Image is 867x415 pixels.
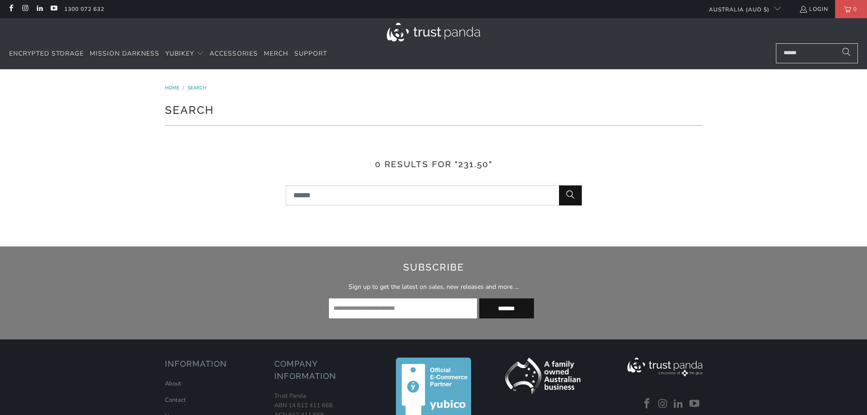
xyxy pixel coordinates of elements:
[7,5,15,13] a: Trust Panda Australia on Facebook
[776,43,858,63] input: Search...
[36,5,43,13] a: Trust Panda Australia on LinkedIn
[264,49,288,58] span: Merch
[64,4,104,14] a: 1300 072 632
[799,4,828,14] a: Login
[9,43,84,65] a: Encrypted Storage
[688,398,702,410] a: Trust Panda Australia on YouTube
[50,5,57,13] a: Trust Panda Australia on YouTube
[183,85,184,91] span: /
[387,23,480,41] img: Trust Panda Australia
[210,49,258,58] span: Accessories
[656,398,670,410] a: Trust Panda Australia on Instagram
[165,396,186,404] a: Contact
[672,398,686,410] a: Trust Panda Australia on LinkedIn
[559,185,582,205] button: Search
[165,85,180,91] a: Home
[165,85,179,91] span: Home
[835,43,858,63] button: Search
[9,43,327,65] nav: Translation missing: en.navigation.header.main_nav
[90,43,159,65] a: Mission Darkness
[9,49,84,58] span: Encrypted Storage
[286,185,582,205] input: Search...
[294,49,327,58] span: Support
[641,398,654,410] a: Trust Panda Australia on Facebook
[165,100,703,118] h1: Search
[90,49,159,58] span: Mission Darkness
[188,85,206,91] a: Search
[21,5,29,13] a: Trust Panda Australia on Instagram
[176,282,691,292] p: Sign up to get the latest on sales, new releases and more …
[264,43,288,65] a: Merch
[176,260,691,275] h2: Subscribe
[210,43,258,65] a: Accessories
[294,43,327,65] a: Support
[165,379,181,388] a: About
[165,43,204,65] summary: YubiKey
[165,49,194,58] span: YubiKey
[165,158,703,171] h3: 0 results for "231.50"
